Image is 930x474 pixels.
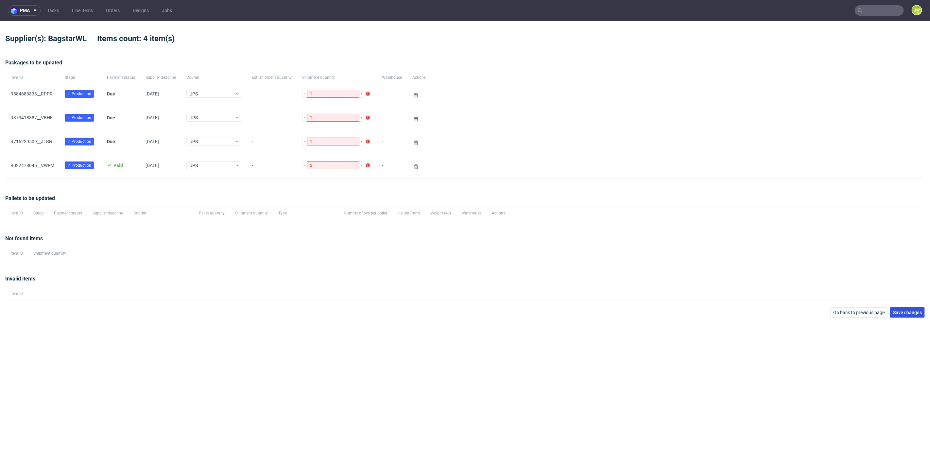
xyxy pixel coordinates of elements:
img: logo [11,7,20,14]
span: Weight (kg) [431,211,451,216]
span: Item ID [10,75,54,80]
span: UPS [189,162,235,169]
span: - [252,115,292,123]
span: Supplier(s): BagstarWL [5,34,97,43]
span: Height (mm) [398,211,420,216]
span: Save changes [893,310,922,315]
a: Line Items [68,5,97,16]
span: - [382,139,402,147]
span: In Production [67,139,91,144]
span: In Production [67,91,91,97]
span: [DATE] [146,139,159,144]
span: Shipment quantity [33,251,66,256]
span: - [382,163,402,171]
a: Tasks [43,5,63,16]
figcaption: JW [912,6,921,15]
div: Not found items [5,235,925,248]
span: Shipment quantity [235,211,268,216]
a: Designs [129,5,153,16]
span: [DATE] [146,115,159,120]
span: Warehouse [461,211,481,216]
button: Save changes [890,307,925,318]
span: Stage [33,211,43,216]
span: Actions [412,75,426,80]
span: Item ID [10,211,23,216]
span: Number of pcs per pallet [344,211,387,216]
span: Due [107,139,115,144]
span: - [252,163,292,171]
span: UPS [189,138,235,145]
div: Pallets to be updated [5,195,925,208]
span: - [252,91,292,99]
span: Courier [186,75,241,80]
span: Est. shipment quantity [252,75,292,80]
a: Jobs [158,5,176,16]
span: - [382,115,402,123]
div: Packages to be updated [5,59,925,72]
span: Payment status [107,75,135,80]
button: Go back to previous page [830,307,887,318]
span: UPS [189,114,235,121]
span: Payment status [54,211,82,216]
span: Supplier deadline [146,75,176,80]
span: Stage [65,75,96,80]
span: Paid [113,163,123,168]
span: Item ID [10,251,23,256]
span: Item ID [10,291,23,296]
span: Warehouse [382,75,402,80]
span: In Production [67,162,91,168]
span: - [252,139,292,147]
span: Type [278,211,333,216]
span: Items count: 4 item(s) [97,34,185,43]
span: Shipment quantity [302,75,371,80]
span: Pallet quantity [199,211,225,216]
span: Actions [492,211,505,216]
span: Due [107,115,115,120]
a: R716229509__JLBN [10,139,52,144]
a: R884683833__RPPR [10,91,53,96]
button: pma [8,5,41,16]
span: Go back to previous page [833,310,885,315]
div: Invalid items [5,275,925,288]
span: Courier [133,211,188,216]
a: R022478045__VWFM [10,163,54,168]
span: [DATE] [146,163,159,168]
span: Supplier deadline [93,211,123,216]
span: In Production [67,115,91,121]
span: UPS [189,91,235,97]
a: R373418887__VBHK [10,115,53,120]
span: [DATE] [146,91,159,96]
span: - [382,91,402,99]
a: Orders [102,5,124,16]
span: Due [107,91,115,96]
span: pma [20,8,30,13]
